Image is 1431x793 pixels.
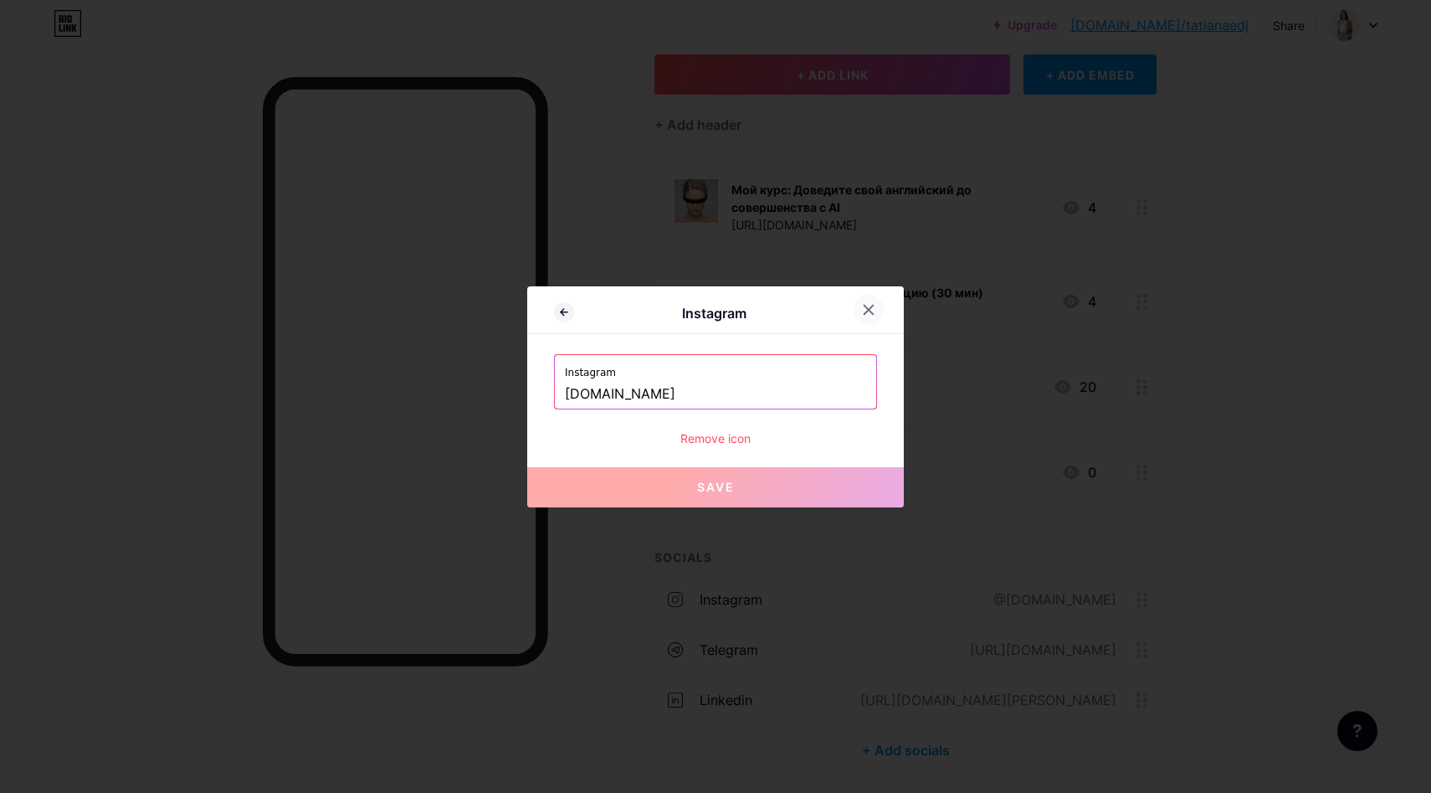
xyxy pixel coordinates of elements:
[565,380,866,409] input: Instagram username
[574,303,854,323] div: Instagram
[554,430,877,447] div: Remove icon
[527,467,904,507] button: Save
[565,355,866,380] label: Instagram
[697,480,735,494] span: Save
